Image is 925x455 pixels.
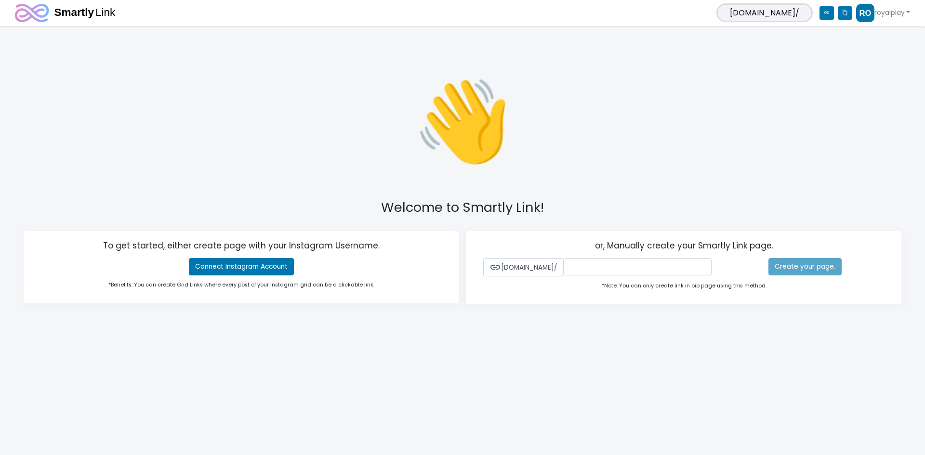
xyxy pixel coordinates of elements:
a: Connect Instagram Account [189,258,294,275]
i: link [489,261,501,273]
a: royalplay [856,4,910,22]
img: logo.svg [15,4,117,22]
span: *Note: You can only create link in bio page using this method. [602,282,766,289]
span: [DOMAIN_NAME]/ [483,258,563,276]
p: 👋 [247,58,678,184]
span: *Benefits: You can create Grid Links where every post of your Instagram grid can be a clickable l... [108,281,374,288]
i: link [819,6,834,20]
i: content_copy [838,6,852,20]
h5: or, Manually create your Smartly Link page. [483,241,885,254]
h2: Welcome to Smartly Link! [27,200,898,216]
h5: To get started, either create page with your Instagram Username. [40,241,442,254]
span: [DOMAIN_NAME]/ [716,3,813,22]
